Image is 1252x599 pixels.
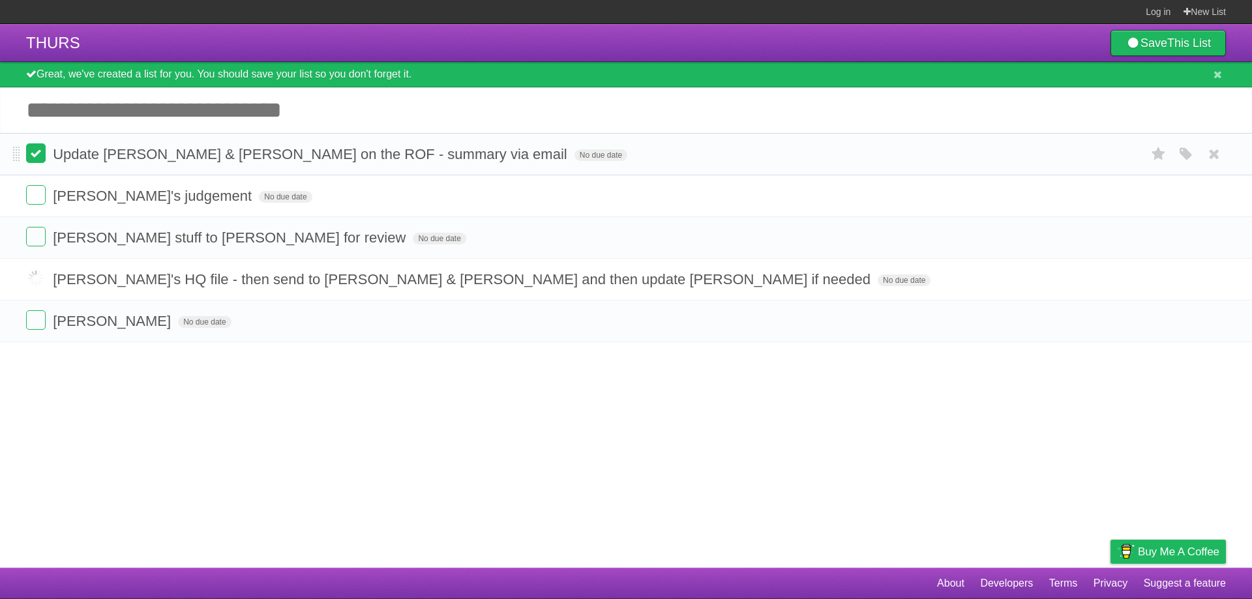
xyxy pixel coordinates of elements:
label: Done [26,185,46,205]
a: Terms [1049,571,1078,596]
label: Done [26,269,46,288]
a: Suggest a feature [1144,571,1226,596]
label: Done [26,310,46,330]
a: SaveThis List [1110,30,1226,56]
a: Privacy [1094,571,1127,596]
span: Update [PERSON_NAME] & [PERSON_NAME] on the ROF - summary via email [53,146,571,162]
span: No due date [259,191,312,203]
a: About [937,571,964,596]
span: [PERSON_NAME]'s judgement [53,188,255,204]
span: No due date [574,149,627,161]
a: Developers [980,571,1033,596]
label: Done [26,143,46,163]
span: Buy me a coffee [1138,540,1219,563]
span: [PERSON_NAME] stuff to [PERSON_NAME] for review [53,229,409,246]
img: Buy me a coffee [1117,540,1135,562]
label: Done [26,227,46,246]
span: [PERSON_NAME] [53,313,174,329]
label: Star task [1146,143,1171,165]
a: Buy me a coffee [1110,540,1226,564]
span: No due date [413,233,466,244]
b: This List [1167,37,1211,50]
span: No due date [878,274,931,286]
span: THURS [26,34,80,51]
span: [PERSON_NAME]'s HQ file - then send to [PERSON_NAME] & [PERSON_NAME] and then update [PERSON_NAME... [53,271,874,287]
span: No due date [178,316,231,328]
